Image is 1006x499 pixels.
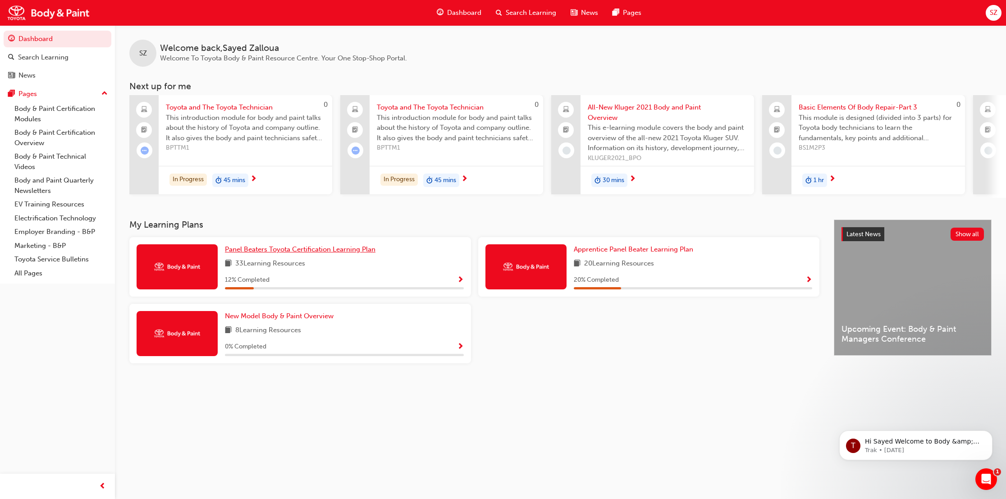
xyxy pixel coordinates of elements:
span: next-icon [250,175,257,183]
span: pages-icon [613,7,619,18]
span: next-icon [461,175,468,183]
span: 0 [956,101,960,109]
span: guage-icon [8,35,15,43]
span: Latest News [846,230,881,238]
span: 0 [324,101,328,109]
span: 45 mins [224,175,245,186]
a: pages-iconPages [605,4,649,22]
a: news-iconNews [563,4,605,22]
span: 33 Learning Resources [235,258,305,270]
span: up-icon [101,88,108,100]
span: 1 hr [814,175,824,186]
a: Panel Beaters Toyota Certification Learning Plan [225,244,379,255]
span: learningRecordVerb_NONE-icon [773,146,782,155]
span: Apprentice Panel Beater Learning Plan [574,245,693,253]
span: BS1M2P3 [799,143,958,153]
a: All Pages [11,266,111,280]
span: duration-icon [805,174,812,186]
a: News [4,67,111,84]
a: guage-iconDashboard [430,4,489,22]
a: Dashboard [4,31,111,47]
img: Trak [152,261,202,272]
span: SZ [990,8,997,18]
span: BPTTM1 [166,143,325,153]
button: SZ [986,5,1001,21]
a: 0Basic Elements Of Body Repair-Part 3This module is designed (divided into 3 parts) for Toyota bo... [762,95,965,194]
div: Pages [18,89,37,99]
span: SZ [139,48,147,59]
img: Trak [152,328,202,339]
span: Toyota and The Toyota Technician [377,102,536,113]
span: laptop-icon [141,104,147,116]
a: Body & Paint Certification Overview [11,126,111,150]
span: book-icon [225,258,232,270]
span: Show Progress [457,343,464,351]
span: duration-icon [426,174,433,186]
span: search-icon [496,7,502,18]
a: All-New Kluger 2021 Body and Paint OverviewThis e-learning module covers the body and paint overv... [551,95,754,194]
span: Welcome back , Sayed Zalloua [160,43,407,54]
a: EV Training Resources [11,197,111,211]
span: laptop-icon [774,104,780,116]
h3: Next up for me [115,81,1006,92]
a: Toyota Service Bulletins [11,252,111,266]
div: Search Learning [18,52,69,63]
a: Latest NewsShow all [841,227,984,242]
span: booktick-icon [141,124,147,136]
span: This introduction module for body and paint talks about the history of Toyota and company outline... [166,113,325,143]
span: 20 Learning Resources [584,258,654,270]
span: News [581,8,598,18]
a: Body & Paint Technical Videos [11,150,111,174]
span: 1 [994,468,1001,476]
span: booktick-icon [774,124,780,136]
a: Employer Branding - B&P [11,225,111,239]
span: Basic Elements Of Body Repair-Part 3 [799,102,958,113]
span: 0 [535,101,539,109]
span: guage-icon [437,7,444,18]
span: duration-icon [215,174,222,186]
h3: My Learning Plans [129,220,819,230]
span: Welcome To Toyota Body & Paint Resource Centre. Your One Stop-Shop Portal. [160,54,407,62]
span: Dashboard [447,8,481,18]
img: Trak [5,3,92,23]
span: booktick-icon [352,124,358,136]
span: prev-icon [99,481,106,492]
span: news-icon [571,7,577,18]
button: Show Progress [805,275,812,286]
span: 30 mins [603,175,624,186]
span: duration-icon [594,174,601,186]
span: 0 % Completed [225,342,266,352]
span: booktick-icon [985,124,991,136]
span: laptop-icon [563,104,569,116]
span: All-New Kluger 2021 Body and Paint Overview [588,102,747,123]
button: Show all [951,228,984,241]
span: 8 Learning Resources [235,325,301,336]
span: Upcoming Event: Body & Paint Managers Conference [841,324,984,344]
span: BPTTM1 [377,143,536,153]
div: In Progress [380,174,418,186]
a: New Model Body & Paint Overview [225,311,337,321]
span: news-icon [8,72,15,80]
span: next-icon [629,175,636,183]
span: laptop-icon [352,104,358,116]
iframe: Intercom notifications message [826,412,1006,475]
span: search-icon [8,54,14,62]
a: Apprentice Panel Beater Learning Plan [574,244,697,255]
span: KLUGER2021_BPO [588,153,747,164]
a: 0Toyota and The Toyota TechnicianThis introduction module for body and paint talks about the hist... [340,95,543,194]
span: Panel Beaters Toyota Certification Learning Plan [225,245,375,253]
button: Pages [4,86,111,102]
button: Show Progress [457,275,464,286]
span: This module is designed (divided into 3 parts) for Toyota body technicians to learn the fundament... [799,113,958,143]
a: search-iconSearch Learning [489,4,563,22]
span: Toyota and The Toyota Technician [166,102,325,113]
span: This e-learning module covers the body and paint overview of the all-new 2021 Toyota Kluger SUV. ... [588,123,747,153]
span: 45 mins [434,175,456,186]
span: learningRecordVerb_ATTEMPT-icon [141,146,149,155]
